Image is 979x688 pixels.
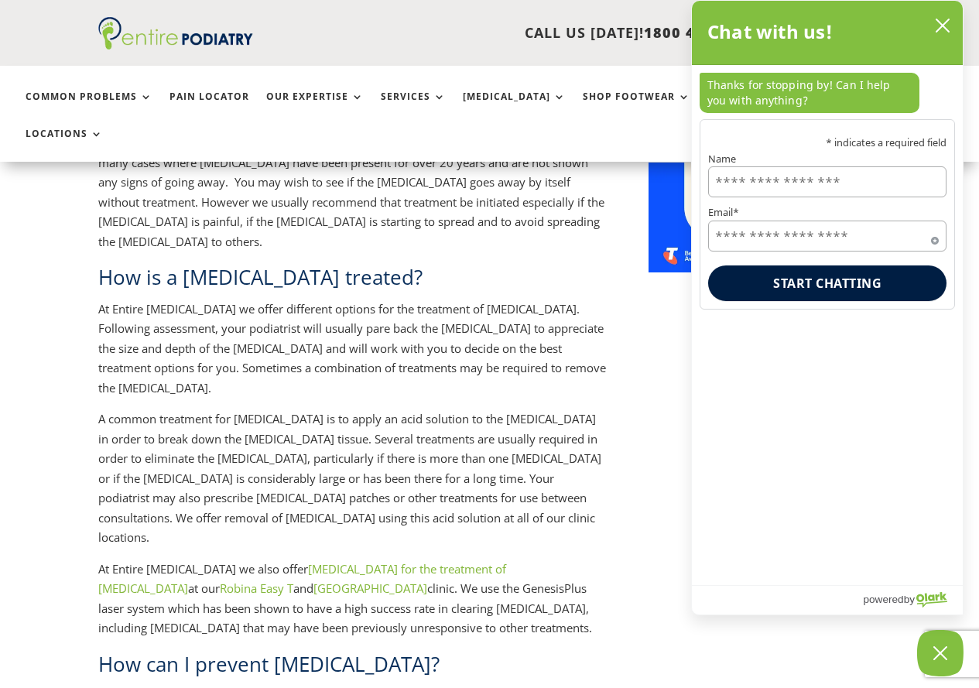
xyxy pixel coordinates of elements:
[649,260,881,276] a: Telstra Business Awards QLD State Finalist - Championing Health Category
[266,91,364,125] a: Our Expertise
[931,234,939,241] span: Required field
[98,561,506,597] a: [MEDICAL_DATA] for the treatment of [MEDICAL_DATA]
[169,91,249,125] a: Pain Locator
[649,163,881,272] img: Telstra Business Awards QLD State Finalist - Championing Health Category
[98,650,606,686] h2: How can I prevent [MEDICAL_DATA]?
[917,630,964,676] button: Close Chatbox
[98,37,253,53] a: Entire Podiatry
[708,138,946,148] p: * indicates a required field
[644,23,754,42] span: 1800 4 ENTIRE
[98,17,253,50] img: logo (1)
[98,263,606,299] h2: How is a [MEDICAL_DATA] treated?
[381,91,446,125] a: Services
[930,14,955,37] button: close chatbox
[863,586,963,614] a: Powered by Olark
[463,91,566,125] a: [MEDICAL_DATA]
[904,590,915,609] span: by
[708,166,946,197] input: Name
[708,154,946,164] label: Name
[98,300,606,410] p: At Entire [MEDICAL_DATA] we offer different options for the treatment of [MEDICAL_DATA]. Followin...
[863,590,903,609] span: powered
[26,128,103,162] a: Locations
[26,91,152,125] a: Common Problems
[707,16,834,47] h2: Chat with us!
[274,23,754,43] p: CALL US [DATE]!
[708,207,946,217] label: Email*
[220,580,293,596] a: Robina Easy T
[708,221,946,252] input: Email
[98,133,606,263] p: Sometimes, [MEDICAL_DATA] resolve spontaneously without any treatment. However there are many cas...
[708,265,946,301] button: Start chatting
[98,560,606,650] p: At Entire [MEDICAL_DATA] we also offer at our and clinic. We use the GenesisPlus laser system whi...
[313,580,427,596] a: [GEOGRAPHIC_DATA]
[583,91,690,125] a: Shop Footwear
[700,73,919,113] p: Thanks for stopping by! Can I help you with anything?
[692,65,963,119] div: chat
[98,409,606,560] p: A common treatment for [MEDICAL_DATA] is to apply an acid solution to the [MEDICAL_DATA] in order...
